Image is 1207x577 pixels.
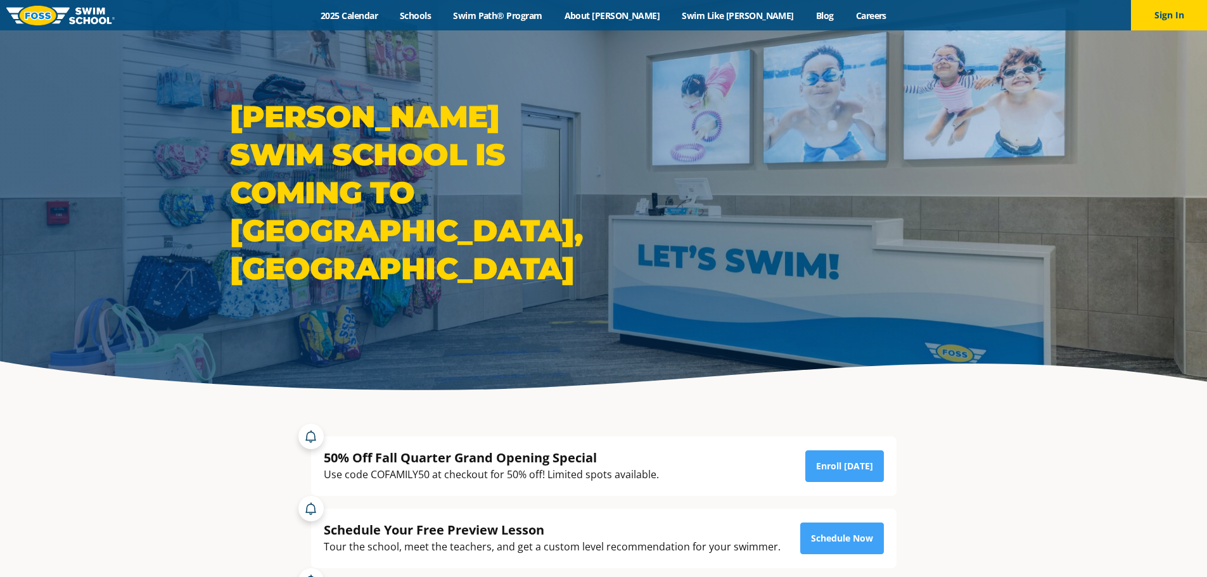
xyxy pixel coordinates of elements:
[230,98,597,288] h1: [PERSON_NAME] Swim School is coming to [GEOGRAPHIC_DATA], [GEOGRAPHIC_DATA]
[442,10,553,22] a: Swim Path® Program
[671,10,805,22] a: Swim Like [PERSON_NAME]
[805,10,845,22] a: Blog
[324,521,781,538] div: Schedule Your Free Preview Lesson
[845,10,897,22] a: Careers
[805,450,884,482] a: Enroll [DATE]
[553,10,671,22] a: About [PERSON_NAME]
[6,6,115,25] img: FOSS Swim School Logo
[800,523,884,554] a: Schedule Now
[310,10,389,22] a: 2025 Calendar
[389,10,442,22] a: Schools
[324,466,659,483] div: Use code COFAMILY50 at checkout for 50% off! Limited spots available.
[324,449,659,466] div: 50% Off Fall Quarter Grand Opening Special
[324,538,781,555] div: Tour the school, meet the teachers, and get a custom level recommendation for your swimmer.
